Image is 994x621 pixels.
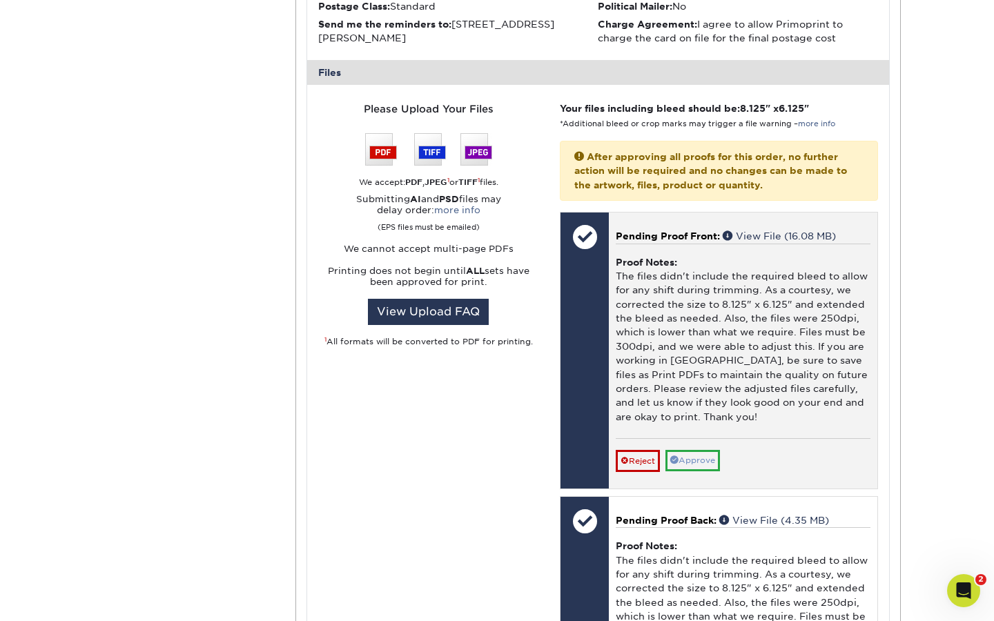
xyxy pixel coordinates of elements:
img: We accept: PSD, TIFF, or JPEG (JPG) [365,133,492,166]
sup: 1 [324,336,327,343]
div: We accept: , or files. [318,177,540,188]
strong: JPEG [425,177,447,187]
strong: Political Mailer: [598,1,672,12]
small: *Additional bleed or crop marks may trigger a file warning – [560,119,835,128]
span: 2 [975,574,986,585]
li: I agree to allow Primoprint to charge the card on file for the final postage cost [598,17,878,46]
p: Submitting and files may delay order: [318,194,540,233]
a: View Upload FAQ [368,299,489,325]
li: [STREET_ADDRESS][PERSON_NAME] [318,17,598,46]
span: Pending Proof Front: [616,230,720,241]
strong: PDF [405,177,422,187]
span: 6.125 [779,103,804,114]
a: View File (16.08 MB) [723,230,836,241]
a: more info [798,119,835,128]
strong: TIFF [458,177,478,187]
strong: ALL [466,266,485,276]
strong: Proof Notes: [616,257,677,268]
div: All formats will be converted to PDF for printing. [318,336,540,348]
strong: AI [410,194,421,204]
strong: PSD [439,194,459,204]
sup: 1 [478,177,480,184]
a: more info [434,205,480,215]
span: Pending Proof Back: [616,515,717,526]
div: Please Upload Your Files [318,101,540,117]
p: We cannot accept multi-page PDFs [318,244,540,255]
div: The files didn't include the required bleed to allow for any shift during trimming. As a courtesy... [616,244,870,438]
div: Files [307,60,890,85]
sup: 1 [447,177,449,184]
small: (EPS files must be emailed) [378,216,480,233]
strong: After approving all proofs for this order, no further action will be required and no changes can ... [574,151,847,190]
iframe: Intercom live chat [947,574,980,607]
strong: Proof Notes: [616,540,677,551]
strong: Send me the reminders to: [318,19,451,30]
a: Reject [616,450,660,472]
strong: Your files including bleed should be: " x " [560,103,809,114]
strong: Postage Class: [318,1,390,12]
a: View File (4.35 MB) [719,515,829,526]
a: Approve [665,450,720,471]
strong: Charge Agreement: [598,19,697,30]
span: 8.125 [740,103,766,114]
p: Printing does not begin until sets have been approved for print. [318,266,540,288]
